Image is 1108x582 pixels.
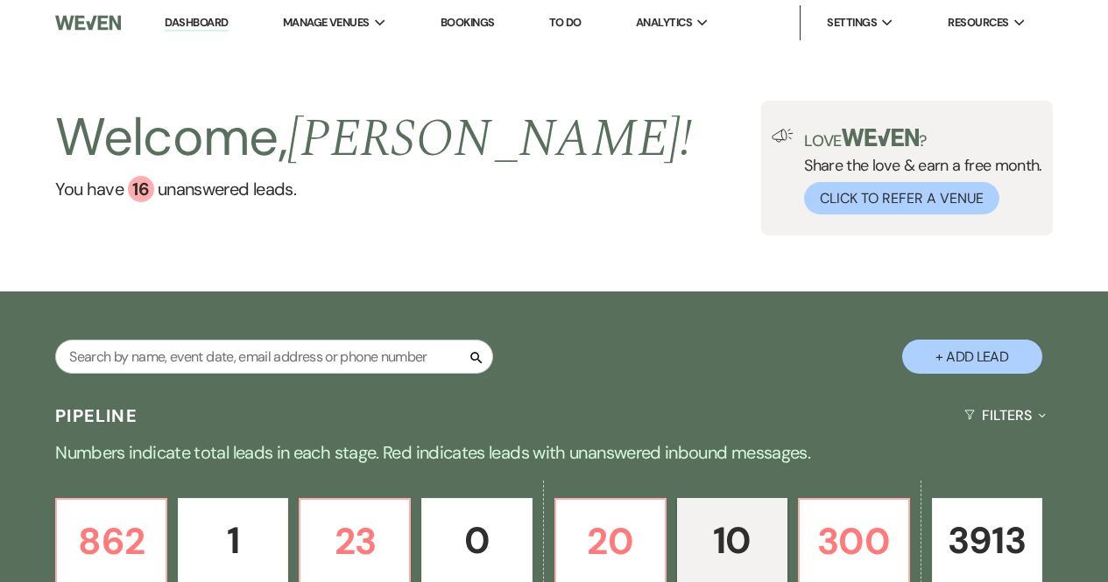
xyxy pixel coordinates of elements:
span: Resources [948,14,1008,32]
p: Love ? [804,129,1042,149]
div: Share the love & earn a free month. [794,129,1042,214]
button: Click to Refer a Venue [804,182,999,214]
input: Search by name, event date, email address or phone number [55,340,493,374]
a: You have 16 unanswered leads. [55,176,692,202]
div: 16 [128,176,154,202]
button: Filters [957,392,1053,438]
img: weven-logo-green.svg [842,129,920,146]
p: 20 [567,512,654,571]
p: 3913 [943,511,1031,570]
h3: Pipeline [55,403,138,428]
h2: Welcome, [55,101,692,176]
a: Dashboard [165,15,228,32]
span: Manage Venues [283,14,370,32]
a: To Do [549,15,582,30]
p: 23 [311,512,399,571]
p: 0 [433,511,520,570]
img: Weven Logo [55,4,120,41]
p: 10 [688,511,776,570]
span: Settings [827,14,877,32]
p: 300 [810,512,898,571]
span: Analytics [636,14,692,32]
a: Bookings [441,15,495,30]
img: loud-speaker-illustration.svg [772,129,794,143]
p: 1 [189,511,277,570]
p: 862 [67,512,155,571]
button: + Add Lead [902,340,1042,374]
span: [PERSON_NAME] ! [287,99,692,179]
